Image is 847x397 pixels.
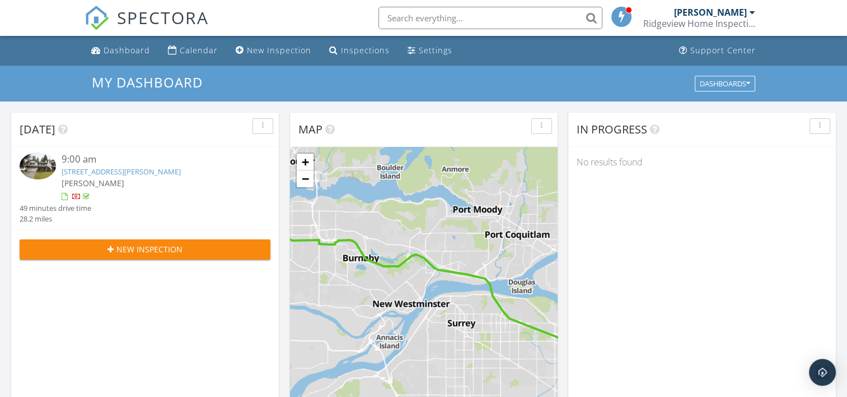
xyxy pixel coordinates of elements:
div: Dashboard [104,45,150,56]
div: 28.2 miles [20,214,91,224]
a: Inspections [325,40,394,61]
input: Search everything... [378,7,602,29]
div: Open Intercom Messenger [809,359,836,386]
div: New Inspection [247,45,311,56]
a: Dashboard [87,40,155,61]
div: Support Center [690,45,756,56]
div: 9:00 am [62,153,250,167]
span: [PERSON_NAME] [62,178,124,188]
div: Calendar [180,45,218,56]
img: 9551765%2Fcover_photos%2FiAY5Y5LJmZvjPt6DQ1Pp%2Fsmall.jpg [20,153,56,179]
a: Zoom out [297,170,313,187]
a: Calendar [163,40,222,61]
a: [STREET_ADDRESS][PERSON_NAME] [62,167,181,177]
a: Settings [403,40,457,61]
span: Map [298,122,322,137]
button: Dashboards [695,76,755,91]
div: [PERSON_NAME] [674,7,747,18]
div: No results found [568,147,836,177]
a: Zoom in [297,154,313,170]
span: In Progress [577,122,647,137]
div: Ridgeview Home Inspections Ltd. [643,18,755,29]
div: Settings [419,45,452,56]
span: [DATE] [20,122,55,137]
div: Inspections [341,45,390,56]
div: Dashboards [700,80,750,87]
span: New Inspection [116,243,182,255]
a: Support Center [675,40,760,61]
div: 49 minutes drive time [20,203,91,214]
span: SPECTORA [117,6,209,29]
img: The Best Home Inspection Software - Spectora [85,6,109,30]
a: New Inspection [231,40,316,61]
a: 9:00 am [STREET_ADDRESS][PERSON_NAME] [PERSON_NAME] 49 minutes drive time 28.2 miles [20,153,270,224]
button: New Inspection [20,239,270,260]
a: SPECTORA [85,15,209,39]
span: My Dashboard [92,73,203,91]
